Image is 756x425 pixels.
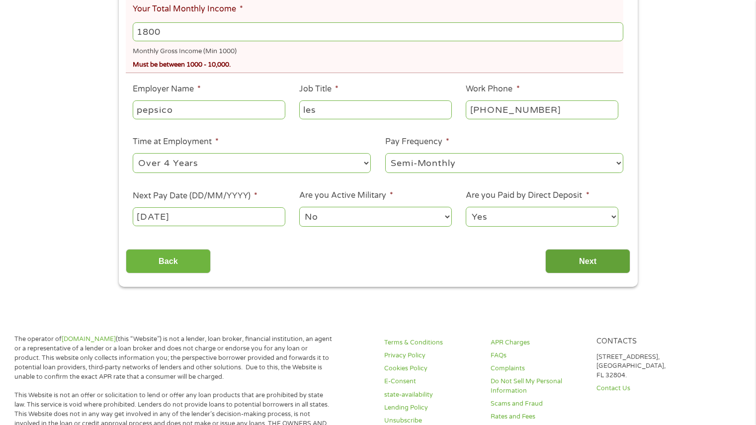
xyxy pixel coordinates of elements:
a: FAQs [491,351,585,360]
div: Must be between 1000 - 10,000. [133,57,623,70]
label: Time at Employment [133,137,219,147]
a: APR Charges [491,338,585,347]
a: state-availability [384,390,479,400]
a: Rates and Fees [491,412,585,422]
label: Next Pay Date (DD/MM/YYYY) [133,191,257,201]
label: Employer Name [133,84,201,94]
a: Terms & Conditions [384,338,479,347]
a: Cookies Policy [384,364,479,373]
a: Complaints [491,364,585,373]
input: Back [126,249,211,273]
a: Privacy Policy [384,351,479,360]
label: Are you Active Military [299,190,393,201]
p: [STREET_ADDRESS], [GEOGRAPHIC_DATA], FL 32804. [596,352,691,381]
a: Lending Policy [384,403,479,413]
a: Scams and Fraud [491,399,585,409]
h4: Contacts [596,337,691,346]
input: Cashier [299,100,451,119]
a: Contact Us [596,384,691,393]
input: (231) 754-4010 [466,100,618,119]
label: Pay Frequency [385,137,449,147]
input: ---Click Here for Calendar --- [133,207,285,226]
label: Are you Paid by Direct Deposit [466,190,589,201]
input: 1800 [133,22,623,41]
input: Next [545,249,630,273]
input: Walmart [133,100,285,119]
label: Your Total Monthly Income [133,4,243,14]
label: Job Title [299,84,338,94]
a: E-Consent [384,377,479,386]
div: Monthly Gross Income (Min 1000) [133,43,623,57]
label: Work Phone [466,84,519,94]
a: Do Not Sell My Personal Information [491,377,585,396]
a: [DOMAIN_NAME] [62,335,116,343]
p: The operator of (this “Website”) is not a lender, loan broker, financial institution, an agent or... [14,335,334,381]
